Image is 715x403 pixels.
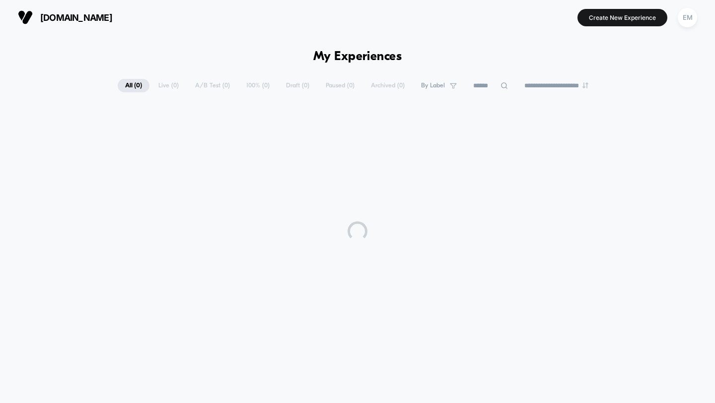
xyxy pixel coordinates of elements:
[678,8,697,27] div: EM
[421,82,445,89] span: By Label
[675,7,700,28] button: EM
[18,10,33,25] img: Visually logo
[15,9,115,25] button: [DOMAIN_NAME]
[577,9,667,26] button: Create New Experience
[118,79,149,92] span: All ( 0 )
[313,50,402,64] h1: My Experiences
[582,82,588,88] img: end
[40,12,112,23] span: [DOMAIN_NAME]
